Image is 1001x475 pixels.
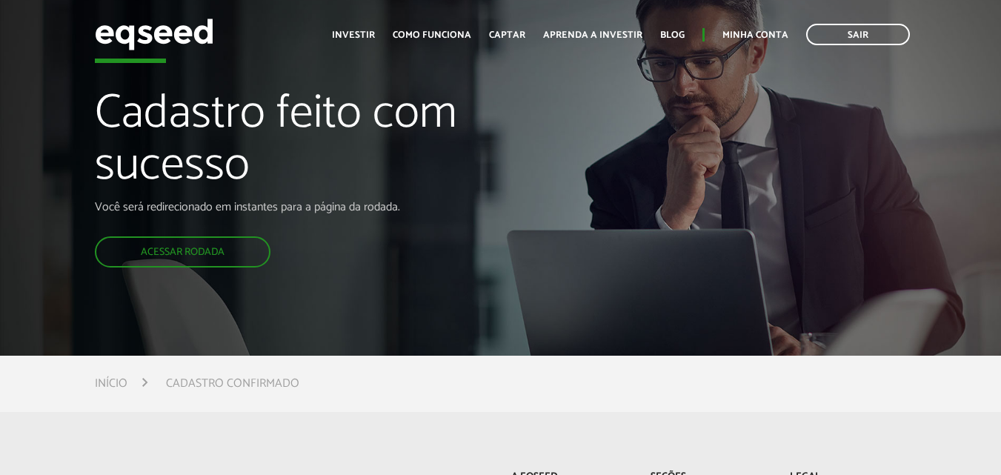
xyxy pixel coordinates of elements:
a: Início [95,378,127,390]
li: Cadastro confirmado [166,373,299,393]
a: Investir [332,30,375,40]
h1: Cadastro feito com sucesso [95,88,573,200]
img: EqSeed [95,15,213,54]
a: Acessar rodada [95,236,270,268]
a: Como funciona [393,30,471,40]
a: Captar [489,30,525,40]
a: Sair [806,24,910,45]
a: Minha conta [722,30,788,40]
p: Você será redirecionado em instantes para a página da rodada. [95,200,573,214]
a: Aprenda a investir [543,30,642,40]
a: Blog [660,30,685,40]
